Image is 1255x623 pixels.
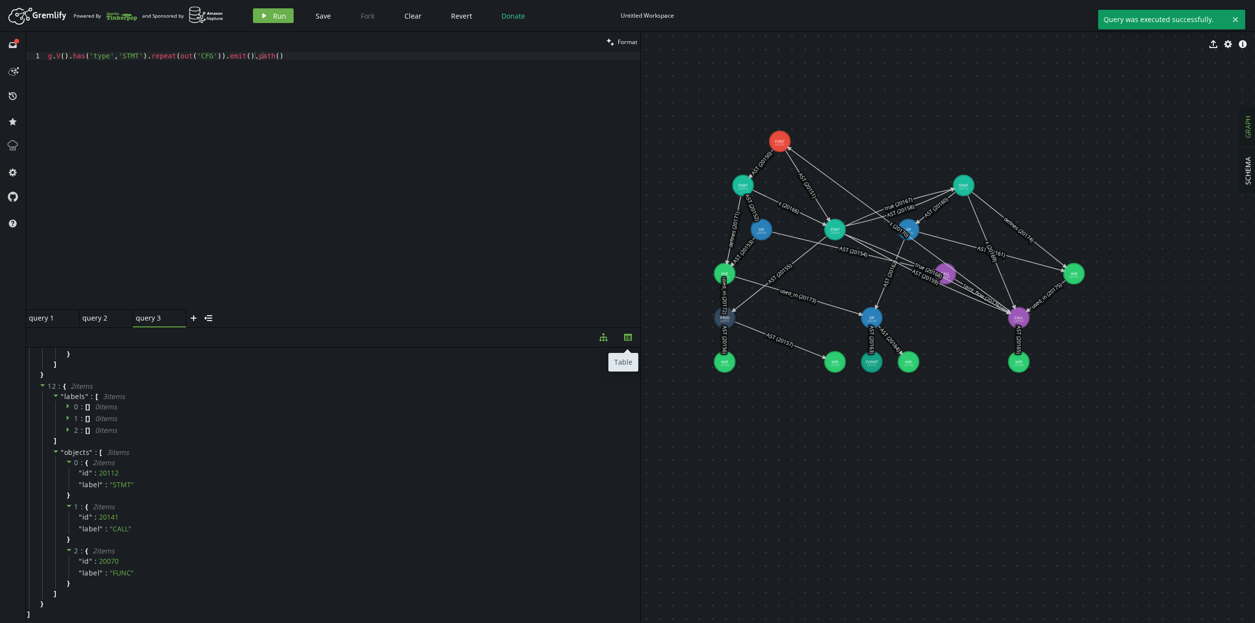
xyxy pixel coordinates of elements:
div: 1 [26,52,46,60]
span: { [63,382,66,391]
span: { [85,458,88,467]
button: Clear [397,8,429,23]
span: } [66,535,70,544]
span: : [81,458,83,467]
span: GRAPH [1243,116,1253,138]
button: Donate [494,8,532,23]
span: } [66,491,70,499]
span: " [89,556,93,566]
span: " [100,568,103,577]
span: labels [64,392,85,401]
span: SCHEMA [1243,157,1253,185]
text: AST (20165) [1015,325,1022,354]
span: : [81,402,83,411]
span: ] [52,360,56,369]
span: Save [316,11,331,21]
span: id [82,513,89,522]
tspan: (20121) [1069,275,1079,279]
span: [ [96,392,98,401]
tspan: STMT [738,183,748,188]
tspan: (20083) [720,275,729,279]
span: : [81,414,83,423]
span: id [82,469,89,477]
tspan: (20131) [867,363,877,367]
span: 0 item s [95,402,117,411]
span: id [82,557,89,566]
span: Fork [361,11,375,21]
span: : [95,448,98,457]
span: : [95,557,97,566]
tspan: STMT [959,183,969,188]
span: ] [88,414,90,423]
text: used_in (20172) [721,277,728,314]
div: 20141 [99,513,119,522]
span: " [89,512,93,522]
span: : [81,426,83,435]
span: " [79,468,82,477]
tspan: (20070) [775,143,784,147]
tspan: (20112) [959,187,968,191]
span: : [105,524,107,533]
tspan: OP [906,227,911,232]
span: 0 item s [95,414,117,423]
span: { [85,547,88,555]
span: query 1 [29,314,68,323]
span: " [89,468,93,477]
span: Donate [502,11,525,21]
tspan: VAR [905,359,912,364]
span: ] [52,436,56,445]
span: label [82,524,100,533]
span: 1 [74,502,78,511]
text: defines (20171) [727,211,741,248]
img: AWS Neptune [189,6,224,24]
span: ] [52,589,56,598]
span: [ [85,414,88,423]
span: 3 item s [107,448,129,457]
span: Clear [404,11,422,21]
span: 2 [74,546,78,555]
tspan: (20088) [941,275,950,279]
button: Fork [353,8,382,23]
span: " FUNC " [110,568,134,577]
span: " STMT " [110,480,134,489]
tspan: STMT [830,227,840,232]
span: : [105,480,107,489]
span: objects [64,448,90,457]
text: AST (20161) [977,245,1006,258]
span: 2 item s [71,381,93,391]
span: " [100,524,103,533]
div: Table [608,353,638,372]
span: } [66,579,70,588]
span: } [39,599,43,608]
tspan: VAR [1015,359,1022,364]
span: 1 [74,414,78,423]
span: { [85,502,88,511]
tspan: (20093) [830,231,840,235]
button: Revert [444,8,479,23]
span: : [105,569,107,577]
span: 0 item s [95,425,117,435]
span: " [85,392,89,401]
tspan: (20136) [904,363,913,367]
tspan: CONST [866,359,878,364]
tspan: VAR [831,359,838,364]
span: [ [100,448,102,457]
span: " [79,524,82,533]
span: Run [273,11,286,21]
tspan: OP [869,315,875,320]
span: ] [26,610,30,619]
span: Query was executed successfully. [1098,10,1228,29]
tspan: (20107) [830,363,840,367]
span: ] [88,426,90,435]
span: Revert [451,11,472,21]
span: label [82,480,100,489]
tspan: (20116) [904,231,913,235]
tspan: (20141) [1014,319,1024,323]
span: 2 item s [93,458,115,467]
tspan: VAR [721,359,728,364]
tspan: (20126) [867,319,877,323]
tspan: (20097) [720,319,729,323]
button: Run [253,8,294,23]
span: " [61,448,64,457]
span: Format [618,38,637,46]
